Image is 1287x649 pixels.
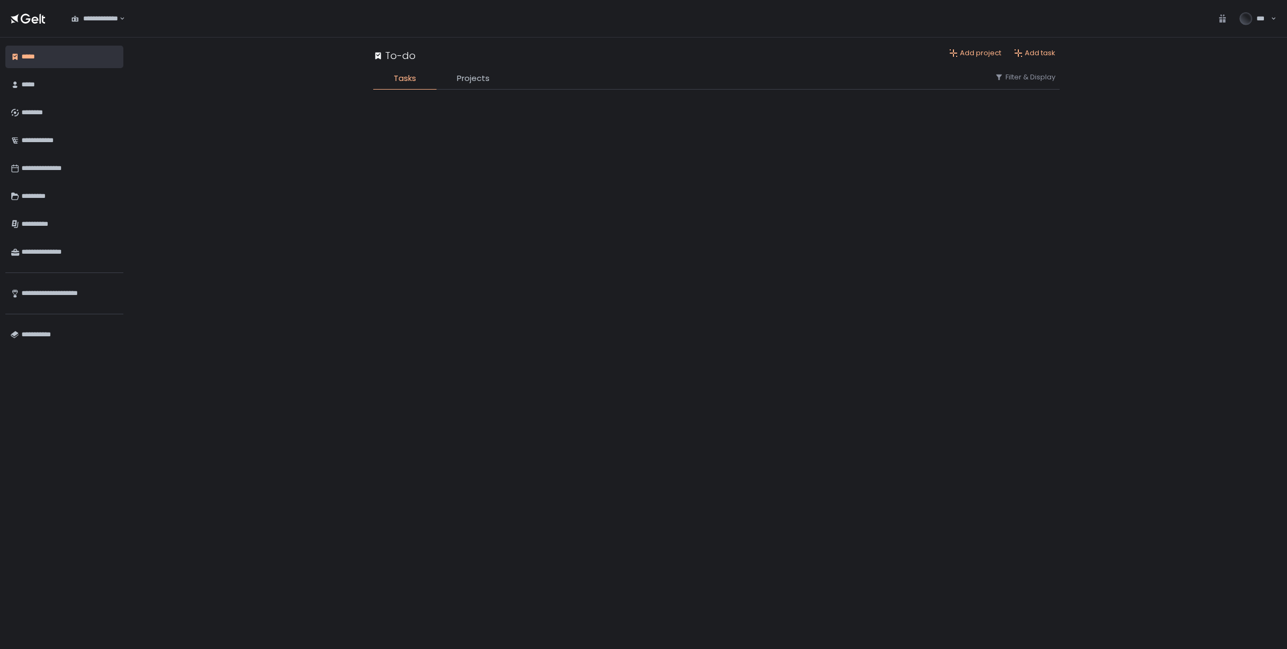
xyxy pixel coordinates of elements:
span: Tasks [394,72,416,85]
div: Search for option [64,8,125,30]
button: Add project [949,48,1001,58]
div: To-do [373,48,416,63]
button: Add task [1014,48,1055,58]
button: Filter & Display [995,72,1055,82]
span: Projects [457,72,490,85]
